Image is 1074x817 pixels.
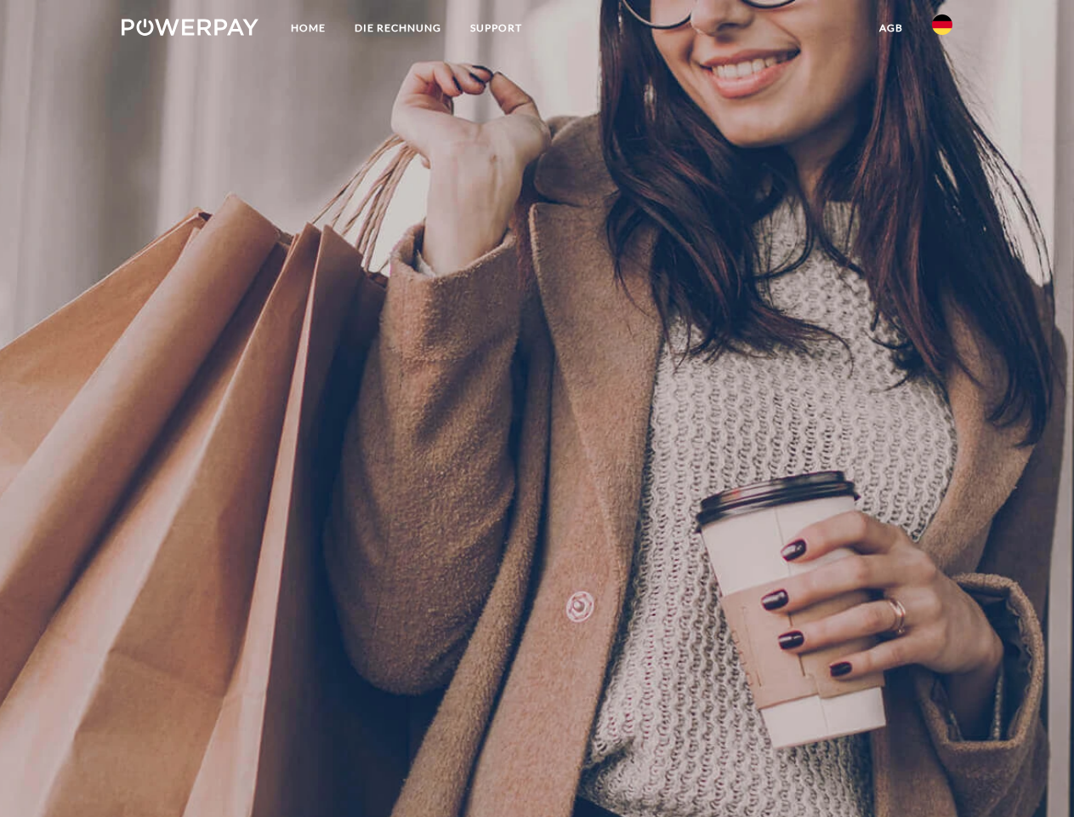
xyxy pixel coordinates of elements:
[865,13,918,43] a: agb
[456,13,537,43] a: SUPPORT
[276,13,340,43] a: Home
[122,19,259,36] img: logo-powerpay-white.svg
[340,13,456,43] a: DIE RECHNUNG
[932,14,952,35] img: de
